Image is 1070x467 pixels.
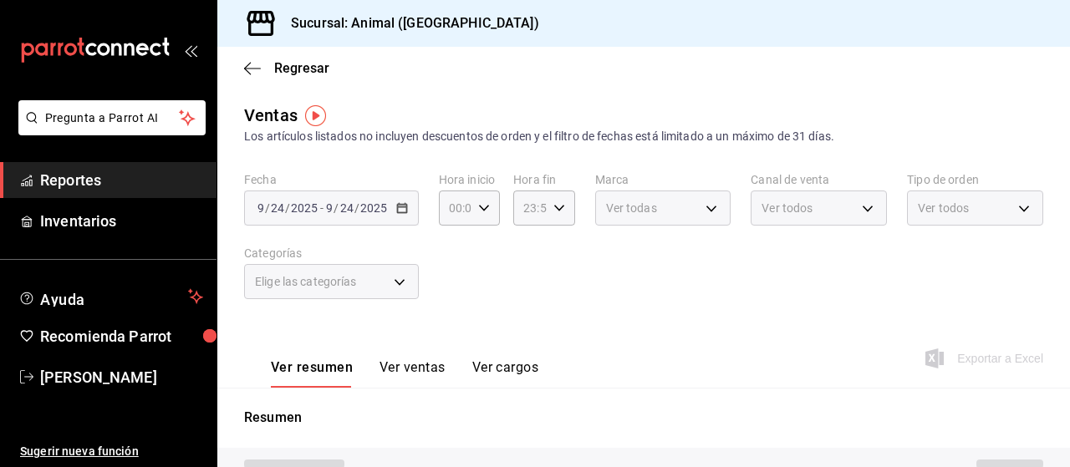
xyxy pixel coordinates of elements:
[270,201,285,215] input: --
[472,359,539,388] button: Ver cargos
[285,201,290,215] span: /
[513,174,574,185] label: Hora fin
[244,103,298,128] div: Ventas
[244,128,1043,145] div: Los artículos listados no incluyen descuentos de orden y el filtro de fechas está limitado a un m...
[244,174,419,185] label: Fecha
[40,366,203,388] span: [PERSON_NAME]
[290,201,318,215] input: ----
[278,13,539,33] h3: Sucursal: Animal ([GEOGRAPHIC_DATA])
[18,100,206,135] button: Pregunta a Parrot AI
[45,109,180,127] span: Pregunta a Parrot AI
[271,359,538,388] div: navigation tabs
[305,105,326,126] img: Tooltip marker
[359,201,388,215] input: ----
[40,325,203,348] span: Recomienda Parrot
[439,174,500,185] label: Hora inicio
[320,201,324,215] span: -
[257,201,265,215] input: --
[244,408,1043,428] p: Resumen
[325,201,334,215] input: --
[20,443,203,460] span: Sugerir nueva función
[354,201,359,215] span: /
[244,60,329,76] button: Regresar
[12,121,206,139] a: Pregunta a Parrot AI
[918,200,969,216] span: Ver todos
[40,287,181,307] span: Ayuda
[907,174,1043,185] label: Tipo de orden
[339,201,354,215] input: --
[40,210,203,232] span: Inventarios
[244,247,419,259] label: Categorías
[265,201,270,215] span: /
[751,174,887,185] label: Canal de venta
[762,200,813,216] span: Ver todos
[271,359,353,388] button: Ver resumen
[184,43,197,57] button: open_drawer_menu
[274,60,329,76] span: Regresar
[40,169,203,191] span: Reportes
[255,273,357,290] span: Elige las categorías
[606,200,657,216] span: Ver todas
[595,174,731,185] label: Marca
[334,201,339,215] span: /
[380,359,446,388] button: Ver ventas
